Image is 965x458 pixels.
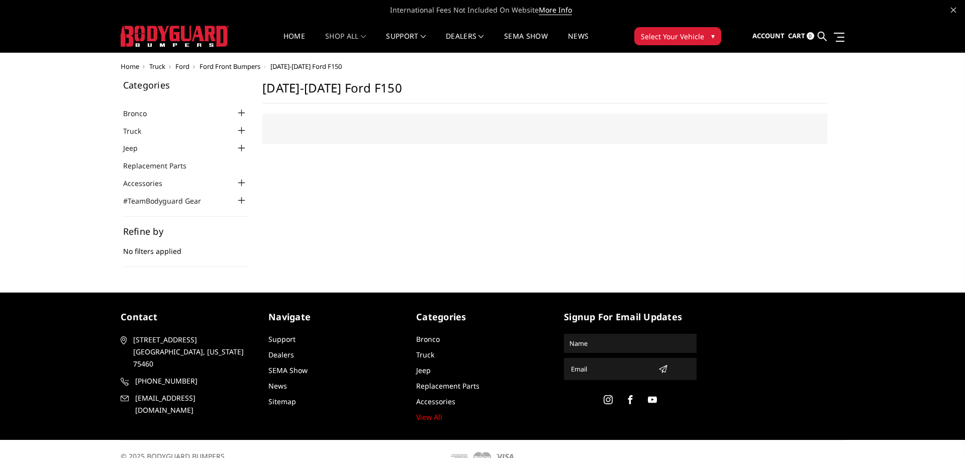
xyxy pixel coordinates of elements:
[121,310,253,324] h5: contact
[446,33,484,52] a: Dealers
[123,178,175,189] a: Accessories
[200,62,260,71] a: Ford Front Bumpers
[270,62,342,71] span: [DATE]-[DATE] Ford F150
[135,392,252,416] span: [EMAIL_ADDRESS][DOMAIN_NAME]
[121,62,139,71] a: Home
[268,397,296,406] a: Sitemap
[416,365,431,375] a: Jeep
[268,334,296,344] a: Support
[416,350,434,359] a: Truck
[416,381,479,391] a: Replacement Parts
[262,80,827,104] h1: [DATE]-[DATE] Ford F150
[121,392,253,416] a: [EMAIL_ADDRESS][DOMAIN_NAME]
[788,31,805,40] span: Cart
[268,350,294,359] a: Dealers
[123,126,154,136] a: Truck
[123,143,150,153] a: Jeep
[123,196,214,206] a: #TeamBodyguard Gear
[268,381,287,391] a: News
[416,397,455,406] a: Accessories
[504,33,548,52] a: SEMA Show
[123,160,199,171] a: Replacement Parts
[175,62,189,71] a: Ford
[121,26,229,47] img: BODYGUARD BUMPERS
[123,227,248,236] h5: Refine by
[135,375,252,387] span: [PHONE_NUMBER]
[133,334,250,370] span: [STREET_ADDRESS] [GEOGRAPHIC_DATA], [US_STATE] 75460
[752,31,785,40] span: Account
[568,33,589,52] a: News
[149,62,165,71] a: Truck
[283,33,305,52] a: Home
[386,33,426,52] a: Support
[121,375,253,387] a: [PHONE_NUMBER]
[268,310,401,324] h5: Navigate
[123,108,159,119] a: Bronco
[788,23,814,50] a: Cart 0
[565,335,695,351] input: Name
[416,334,440,344] a: Bronco
[123,80,248,89] h5: Categories
[325,33,366,52] a: shop all
[539,5,572,15] a: More Info
[123,227,248,267] div: No filters applied
[567,361,654,377] input: Email
[268,365,308,375] a: SEMA Show
[564,310,697,324] h5: signup for email updates
[416,412,442,422] a: View All
[711,31,715,41] span: ▾
[752,23,785,50] a: Account
[416,310,549,324] h5: Categories
[634,27,721,45] button: Select Your Vehicle
[807,32,814,40] span: 0
[641,31,704,42] span: Select Your Vehicle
